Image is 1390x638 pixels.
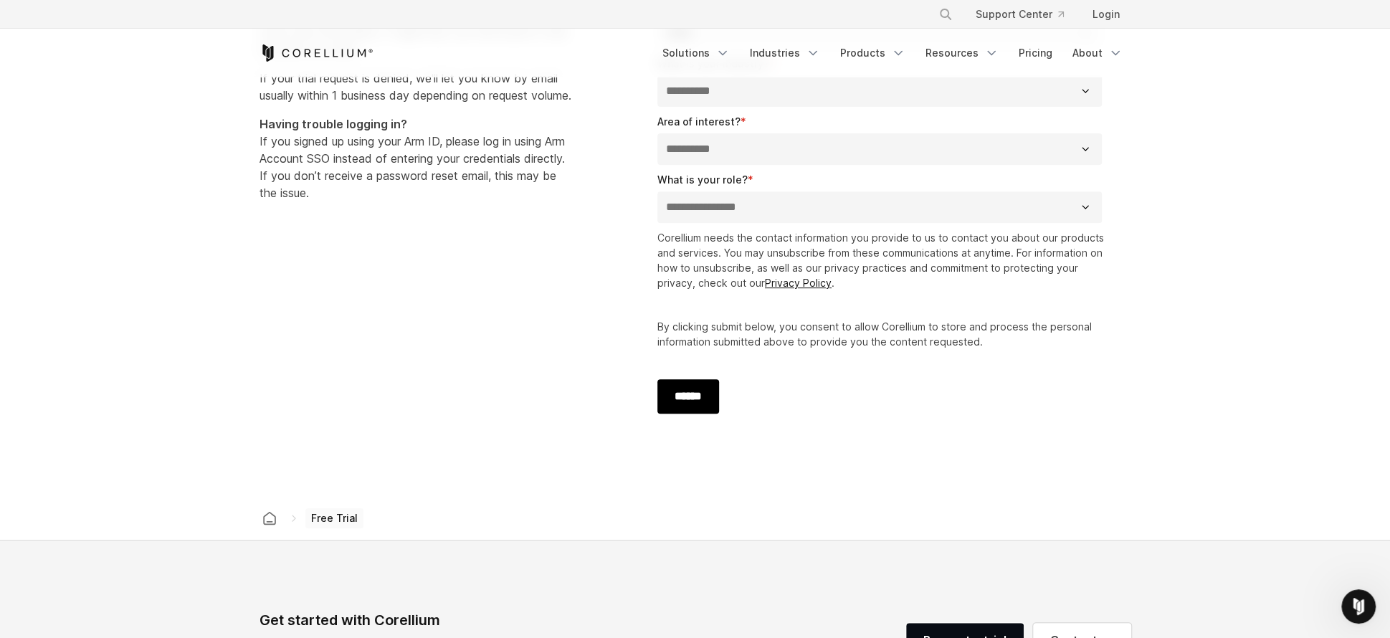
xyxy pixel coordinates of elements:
strong: Having trouble logging in? [260,117,407,131]
a: About [1064,40,1131,66]
span: Free Trial [305,508,363,528]
a: Corellium home [257,508,282,528]
div: Navigation Menu [654,40,1131,66]
p: By clicking submit below, you consent to allow Corellium to store and process the personal inform... [657,319,1108,349]
a: Solutions [654,40,738,66]
span: Area of interest? [657,115,741,128]
a: Industries [741,40,829,66]
span: If you signed up using your Arm ID, please log in using Arm Account SSO instead of entering your ... [260,117,565,200]
button: Search [933,1,958,27]
iframe: Intercom live chat [1341,589,1376,624]
a: Products [832,40,914,66]
a: Login [1081,1,1131,27]
div: Get started with Corellium [260,609,627,631]
a: Resources [917,40,1007,66]
span: What is your role? [657,173,748,186]
a: Pricing [1010,40,1061,66]
a: Privacy Policy [765,277,832,289]
span: If your trial request is denied, we'll let you know by email usually within 1 business day depend... [260,71,571,103]
a: Support Center [964,1,1075,27]
div: Navigation Menu [921,1,1131,27]
p: Corellium needs the contact information you provide to us to contact you about our products and s... [657,230,1108,290]
a: Corellium Home [260,44,373,62]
